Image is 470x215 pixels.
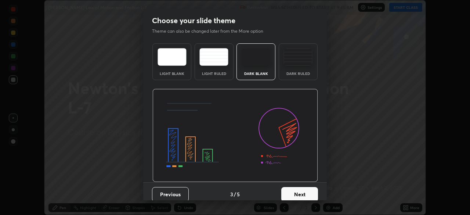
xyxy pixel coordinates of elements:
div: Dark Ruled [283,72,313,75]
img: darkRuledTheme.de295e13.svg [283,48,312,66]
div: Light Blank [157,72,187,75]
p: Theme can also be changed later from the More option [152,28,271,35]
button: Next [281,187,318,202]
div: Light Ruled [199,72,229,75]
h4: 3 [230,190,233,198]
h2: Choose your slide theme [152,16,235,25]
h4: / [234,190,236,198]
button: Previous [152,187,189,202]
div: Dark Blank [241,72,271,75]
img: darkThemeBanner.d06ce4a2.svg [152,89,318,182]
img: darkTheme.f0cc69e5.svg [242,48,271,66]
img: lightRuledTheme.5fabf969.svg [199,48,228,66]
h4: 5 [237,190,240,198]
img: lightTheme.e5ed3b09.svg [158,48,187,66]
